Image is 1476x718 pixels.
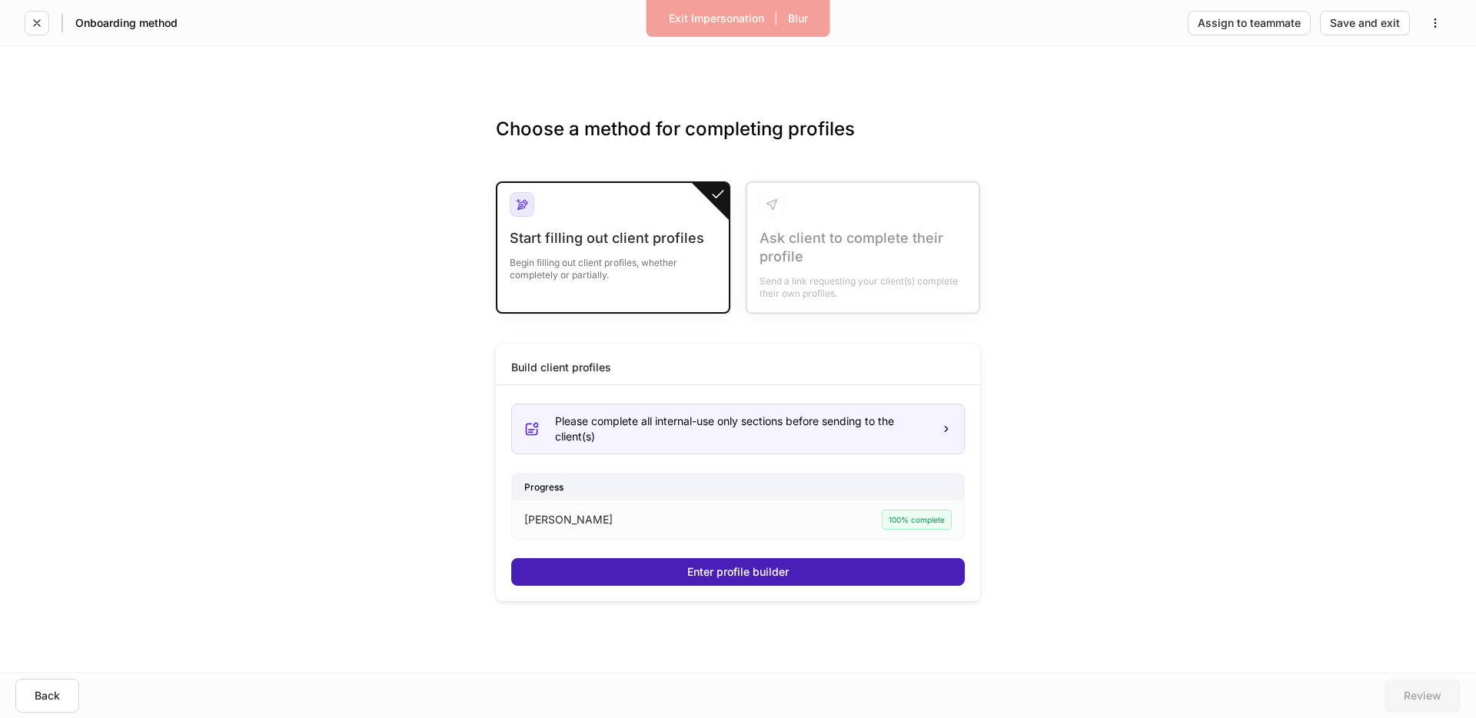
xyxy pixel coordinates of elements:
button: Save and exit [1320,11,1410,35]
p: [PERSON_NAME] [524,512,613,527]
h3: Choose a method for completing profiles [496,117,980,166]
h5: Onboarding method [75,15,178,31]
div: 100% complete [882,510,952,530]
button: Exit Impersonation [659,6,774,31]
button: Assign to teammate [1188,11,1311,35]
div: Exit Impersonation [669,13,764,24]
div: Begin filling out client profiles, whether completely or partially. [510,248,716,281]
div: Please complete all internal-use only sections before sending to the client(s) [555,414,929,444]
div: Assign to teammate [1198,18,1301,28]
div: Back [35,690,60,701]
button: Back [15,679,79,713]
div: Start filling out client profiles [510,229,716,248]
div: Blur [788,13,808,24]
div: Build client profiles [511,360,611,375]
button: Enter profile builder [511,558,965,586]
button: Blur [778,6,818,31]
div: Enter profile builder [687,567,789,577]
div: Save and exit [1330,18,1400,28]
div: Progress [512,474,964,500]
